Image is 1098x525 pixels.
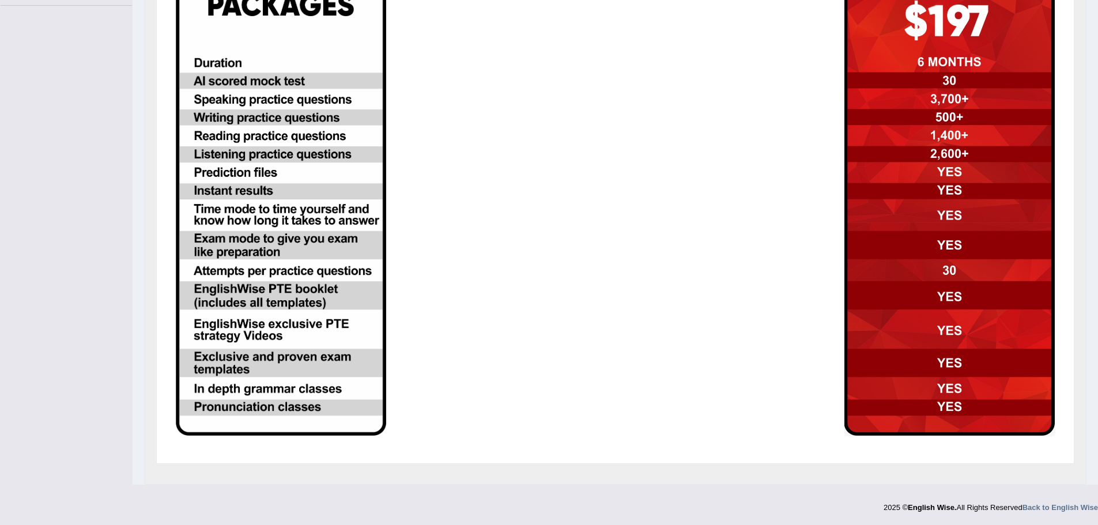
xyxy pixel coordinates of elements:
[908,503,956,512] strong: English Wise.
[884,496,1098,513] div: 2025 © All Rights Reserved
[1022,503,1098,512] a: Back to English Wise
